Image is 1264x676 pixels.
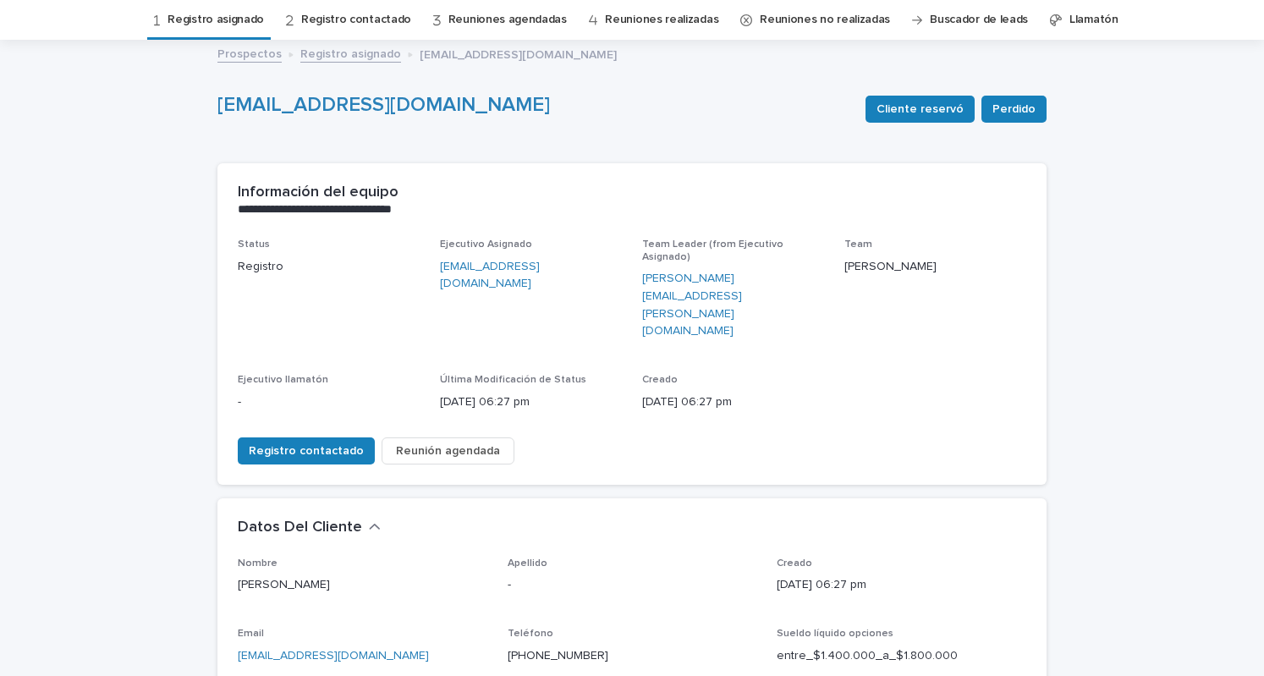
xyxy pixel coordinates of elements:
[981,96,1047,123] button: Perdido
[642,375,678,385] span: Creado
[238,184,398,202] h2: Información del equipo
[777,558,812,569] span: Creado
[440,258,622,294] a: [EMAIL_ADDRESS][DOMAIN_NAME]
[508,576,757,594] p: -
[382,437,514,464] button: Reunión agendada
[238,576,487,594] p: [PERSON_NAME]
[508,558,547,569] span: Apellido
[238,519,381,537] button: Datos Del Cliente
[440,239,532,250] span: Ejecutivo Asignado
[420,44,617,63] p: [EMAIL_ADDRESS][DOMAIN_NAME]
[396,442,500,459] span: Reunión agendada
[508,629,553,639] span: Teléfono
[777,629,893,639] span: Sueldo líquido opciones
[238,393,420,411] p: -
[217,95,550,115] a: [EMAIL_ADDRESS][DOMAIN_NAME]
[238,650,429,662] a: [EMAIL_ADDRESS][DOMAIN_NAME]
[249,442,364,459] span: Registro contactado
[877,101,964,118] span: Cliente reservó
[844,239,872,250] span: Team
[238,629,264,639] span: Email
[238,519,362,537] h2: Datos Del Cliente
[992,101,1036,118] span: Perdido
[777,576,1026,594] p: [DATE] 06:27 pm
[217,43,282,63] a: Prospectos
[844,258,1026,276] p: [PERSON_NAME]
[238,375,328,385] span: Ejecutivo llamatón
[238,258,420,276] p: Registro
[508,650,608,662] a: [PHONE_NUMBER]
[238,558,278,569] span: Nombre
[238,437,375,464] button: Registro contactado
[777,647,1026,665] p: entre_$1.400.000_a_$1.800.000
[440,393,622,411] p: [DATE] 06:27 pm
[642,239,783,261] span: Team Leader (from Ejecutivo Asignado)
[642,270,824,340] a: [PERSON_NAME][EMAIL_ADDRESS][PERSON_NAME][DOMAIN_NAME]
[866,96,975,123] button: Cliente reservó
[440,375,586,385] span: Última Modificación de Status
[642,393,824,411] p: [DATE] 06:27 pm
[238,239,270,250] span: Status
[300,43,401,63] a: Registro asignado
